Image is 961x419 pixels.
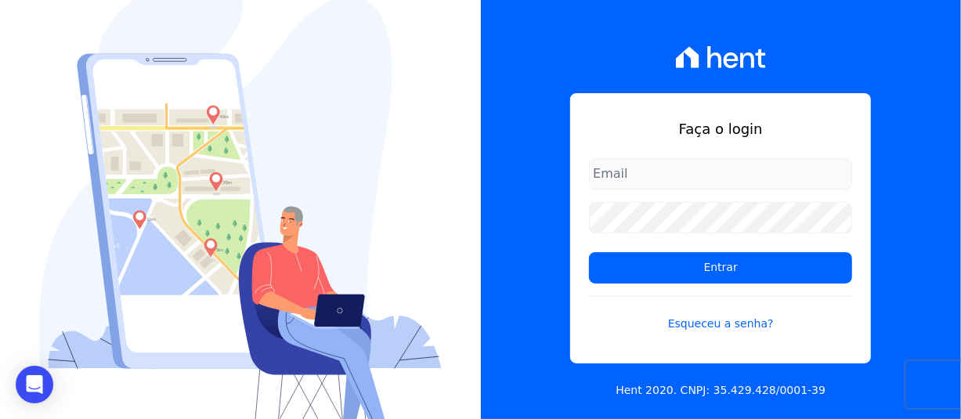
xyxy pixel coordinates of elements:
[589,252,852,284] input: Entrar
[16,366,53,403] div: Open Intercom Messenger
[589,158,852,190] input: Email
[589,118,852,139] h1: Faça o login
[616,382,826,399] p: Hent 2020. CNPJ: 35.429.428/0001-39
[589,296,852,332] a: Esqueceu a senha?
